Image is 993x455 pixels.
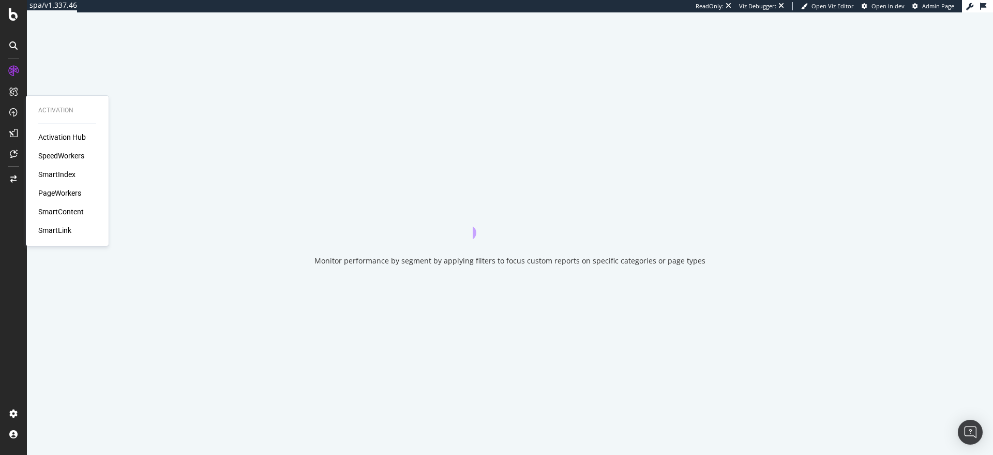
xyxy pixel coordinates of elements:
[912,2,954,10] a: Admin Page
[871,2,905,10] span: Open in dev
[958,420,983,445] div: Open Intercom Messenger
[38,225,71,236] a: SmartLink
[38,132,86,142] a: Activation Hub
[314,256,705,266] div: Monitor performance by segment by applying filters to focus custom reports on specific categories...
[922,2,954,10] span: Admin Page
[811,2,854,10] span: Open Viz Editor
[38,106,96,115] div: Activation
[801,2,854,10] a: Open Viz Editor
[38,207,84,217] a: SmartContent
[739,2,776,10] div: Viz Debugger:
[38,188,81,198] a: PageWorkers
[38,169,76,180] a: SmartIndex
[38,151,84,161] a: SpeedWorkers
[862,2,905,10] a: Open in dev
[473,202,547,239] div: animation
[696,2,724,10] div: ReadOnly:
